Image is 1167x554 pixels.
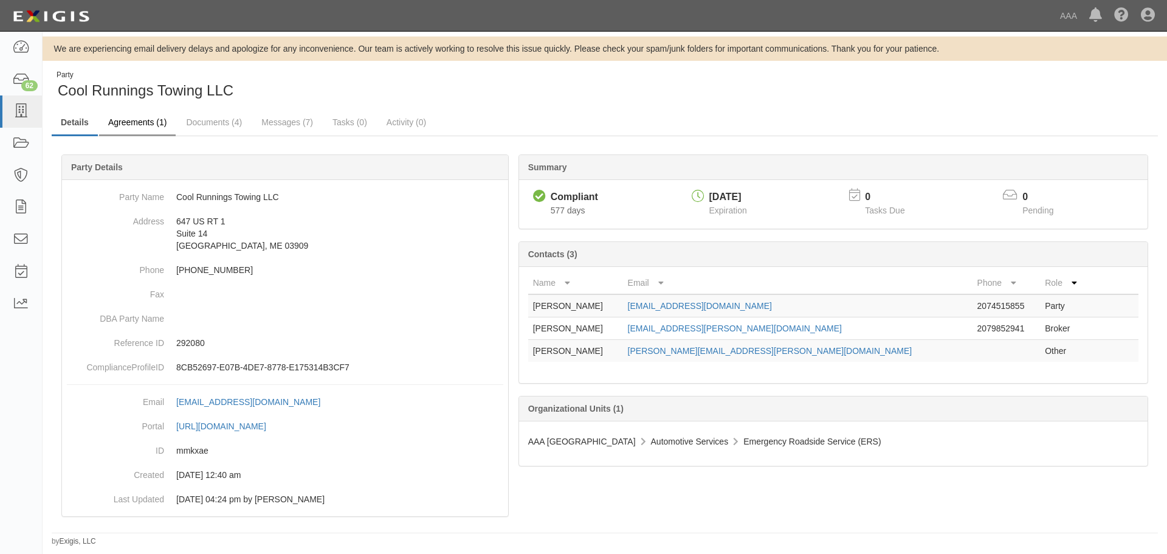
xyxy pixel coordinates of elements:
dt: Portal [67,414,164,432]
a: [URL][DOMAIN_NAME] [176,421,280,431]
a: Details [52,110,98,136]
dt: Address [67,209,164,227]
small: by [52,536,96,547]
span: AAA [GEOGRAPHIC_DATA] [528,437,636,446]
a: [EMAIL_ADDRESS][DOMAIN_NAME] [628,301,772,311]
dt: DBA Party Name [67,306,164,325]
span: Emergency Roadside Service (ERS) [743,437,881,446]
a: Exigis, LLC [60,537,96,545]
dt: Phone [67,258,164,276]
i: Help Center - Complianz [1114,9,1129,23]
th: Name [528,272,623,294]
div: Party [57,70,233,80]
td: Broker [1040,317,1090,340]
div: [DATE] [709,190,747,204]
i: Compliant [533,190,546,203]
a: Tasks (0) [323,110,376,134]
dd: mmkxae [67,438,503,463]
img: logo-5460c22ac91f19d4615b14bd174203de0afe785f0fc80cf4dbbc73dc1793850b.png [9,5,93,27]
td: 2079852941 [972,317,1041,340]
p: 8CB52697-E07B-4DE7-8778-E175314B3CF7 [176,361,503,373]
a: AAA [1054,4,1083,28]
a: Agreements (1) [99,110,176,136]
a: [EMAIL_ADDRESS][PERSON_NAME][DOMAIN_NAME] [628,324,842,333]
td: Other [1040,340,1090,362]
td: [PERSON_NAME] [528,317,623,340]
p: 292080 [176,337,503,349]
div: We are experiencing email delivery delays and apologize for any inconvenience. Our team is active... [43,43,1167,55]
p: 0 [1022,190,1069,204]
dt: Email [67,390,164,408]
td: Party [1040,294,1090,317]
dt: ComplianceProfileID [67,355,164,373]
a: [EMAIL_ADDRESS][DOMAIN_NAME] [176,397,334,407]
th: Phone [972,272,1041,294]
a: Messages (7) [252,110,322,134]
th: Role [1040,272,1090,294]
dt: Party Name [67,185,164,203]
div: Compliant [551,190,598,204]
dt: Fax [67,282,164,300]
b: Party Details [71,162,123,172]
dd: 03/10/2023 12:40 am [67,463,503,487]
dd: Cool Runnings Towing LLC [67,185,503,209]
div: Cool Runnings Towing LLC [52,70,596,101]
span: Pending [1022,206,1053,215]
dt: Created [67,463,164,481]
dt: Reference ID [67,331,164,349]
span: Expiration [709,206,747,215]
td: 2074515855 [972,294,1041,317]
dd: 647 US RT 1 Suite 14 [GEOGRAPHIC_DATA], ME 03909 [67,209,503,258]
span: Since 01/12/2024 [551,206,585,215]
dd: 04/08/2024 04:24 pm by Benjamin Tully [67,487,503,511]
b: Contacts (3) [528,249,577,259]
div: [EMAIL_ADDRESS][DOMAIN_NAME] [176,396,320,408]
th: Email [623,272,972,294]
span: Cool Runnings Towing LLC [58,82,233,99]
dt: Last Updated [67,487,164,505]
span: Automotive Services [651,437,729,446]
dt: ID [67,438,164,457]
td: [PERSON_NAME] [528,340,623,362]
td: [PERSON_NAME] [528,294,623,317]
dd: [PHONE_NUMBER] [67,258,503,282]
a: Documents (4) [177,110,251,134]
a: [PERSON_NAME][EMAIL_ADDRESS][PERSON_NAME][DOMAIN_NAME] [628,346,912,356]
span: Tasks Due [865,206,904,215]
b: Summary [528,162,567,172]
a: Activity (0) [377,110,435,134]
p: 0 [865,190,920,204]
b: Organizational Units (1) [528,404,624,414]
div: 62 [21,80,38,91]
